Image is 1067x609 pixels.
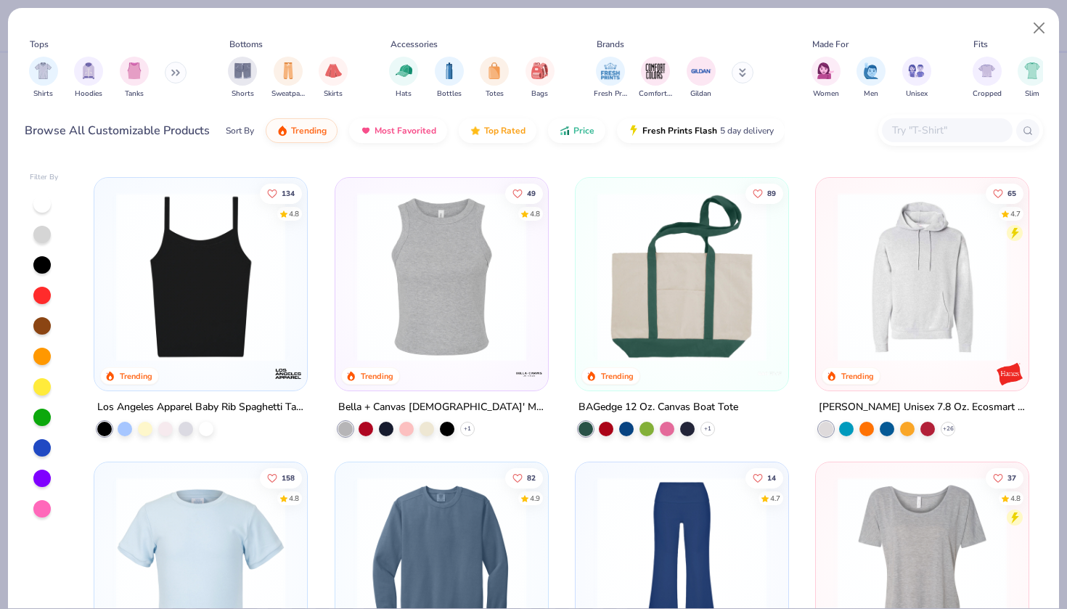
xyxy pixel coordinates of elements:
button: filter button [435,57,464,99]
div: 4.7 [1010,208,1021,219]
button: filter button [812,57,841,99]
img: Unisex Image [908,62,925,79]
img: Hats Image [396,62,412,79]
div: Bella + Canvas [DEMOGRAPHIC_DATA]' Micro Ribbed Racerback Tank [338,398,545,417]
span: 89 [767,189,776,197]
div: Los Angeles Apparel Baby Rib Spaghetti Tank [97,398,304,417]
div: filter for Hoodies [74,57,103,99]
button: filter button [902,57,931,99]
img: Men Image [863,62,879,79]
img: Hanes logo [995,359,1024,388]
img: most_fav.gif [360,125,372,136]
span: Bottles [437,89,462,99]
div: filter for Skirts [319,57,348,99]
span: Women [813,89,839,99]
span: Cropped [973,89,1002,99]
img: Slim Image [1024,62,1040,79]
span: Most Favorited [375,125,436,136]
div: Browse All Customizable Products [25,122,210,139]
span: Hoodies [75,89,102,99]
button: filter button [973,57,1002,99]
button: filter button [526,57,555,99]
span: Shirts [33,89,53,99]
span: Fresh Prints Flash [642,125,717,136]
img: Women Image [817,62,834,79]
span: Shorts [232,89,254,99]
div: [PERSON_NAME] Unisex 7.8 Oz. Ecosmart 50/50 Pullover Hooded Sweatshirt [819,398,1026,417]
div: filter for Women [812,57,841,99]
img: Comfort Colors Image [645,60,666,82]
span: 158 [282,474,295,481]
button: filter button [687,57,716,99]
div: Made For [812,38,849,51]
span: Bags [531,89,548,99]
button: filter button [857,57,886,99]
button: filter button [120,57,149,99]
button: filter button [594,57,627,99]
img: fe3aba7b-4693-4b3e-ab95-a32d4261720b [830,192,1014,361]
span: Sweatpants [271,89,305,99]
button: Most Favorited [349,118,447,143]
span: 37 [1007,474,1016,481]
span: Hats [396,89,412,99]
img: Totes Image [486,62,502,79]
button: Like [745,467,783,488]
img: Bottles Image [441,62,457,79]
span: Gildan [690,89,711,99]
img: TopRated.gif [470,125,481,136]
span: Unisex [906,89,928,99]
button: Price [548,118,605,143]
span: Top Rated [484,125,526,136]
span: Skirts [324,89,343,99]
div: Tops [30,38,49,51]
span: 14 [767,474,776,481]
button: Like [745,183,783,203]
button: filter button [228,57,257,99]
div: Accessories [391,38,438,51]
div: 4.8 [289,208,299,219]
span: Slim [1025,89,1039,99]
button: Top Rated [459,118,536,143]
img: cbf11e79-2adf-4c6b-b19e-3da42613dd1b [109,192,293,361]
div: filter for Men [857,57,886,99]
img: 0486bd9f-63a6-4ed9-b254-6ac5fae3ddb5 [590,192,774,361]
div: 4.9 [529,493,539,504]
span: Comfort Colors [639,89,672,99]
button: Like [504,183,542,203]
div: Filter By [30,172,59,183]
div: Bottoms [229,38,263,51]
button: filter button [29,57,58,99]
img: Shirts Image [35,62,52,79]
span: 49 [526,189,535,197]
div: filter for Tanks [120,57,149,99]
div: filter for Unisex [902,57,931,99]
span: + 1 [464,425,471,433]
button: filter button [639,57,672,99]
img: Skirts Image [325,62,342,79]
img: Hoodies Image [81,62,97,79]
img: Bella + Canvas logo [515,359,544,388]
img: BAGedge logo [755,359,784,388]
span: 82 [526,474,535,481]
span: + 1 [704,425,711,433]
button: Like [986,183,1023,203]
img: Shorts Image [234,62,251,79]
img: Cropped Image [978,62,995,79]
button: filter button [1018,57,1047,99]
div: filter for Bags [526,57,555,99]
div: filter for Comfort Colors [639,57,672,99]
img: Los Angeles Apparel logo [274,359,303,388]
div: filter for Fresh Prints [594,57,627,99]
div: 4.8 [1010,493,1021,504]
div: Sort By [226,124,254,137]
img: Sweatpants Image [280,62,296,79]
div: filter for Cropped [973,57,1002,99]
button: Like [260,467,302,488]
button: Like [504,467,542,488]
div: filter for Shorts [228,57,257,99]
span: Men [864,89,878,99]
div: filter for Bottles [435,57,464,99]
button: filter button [389,57,418,99]
span: 5 day delivery [720,123,774,139]
span: 65 [1007,189,1016,197]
